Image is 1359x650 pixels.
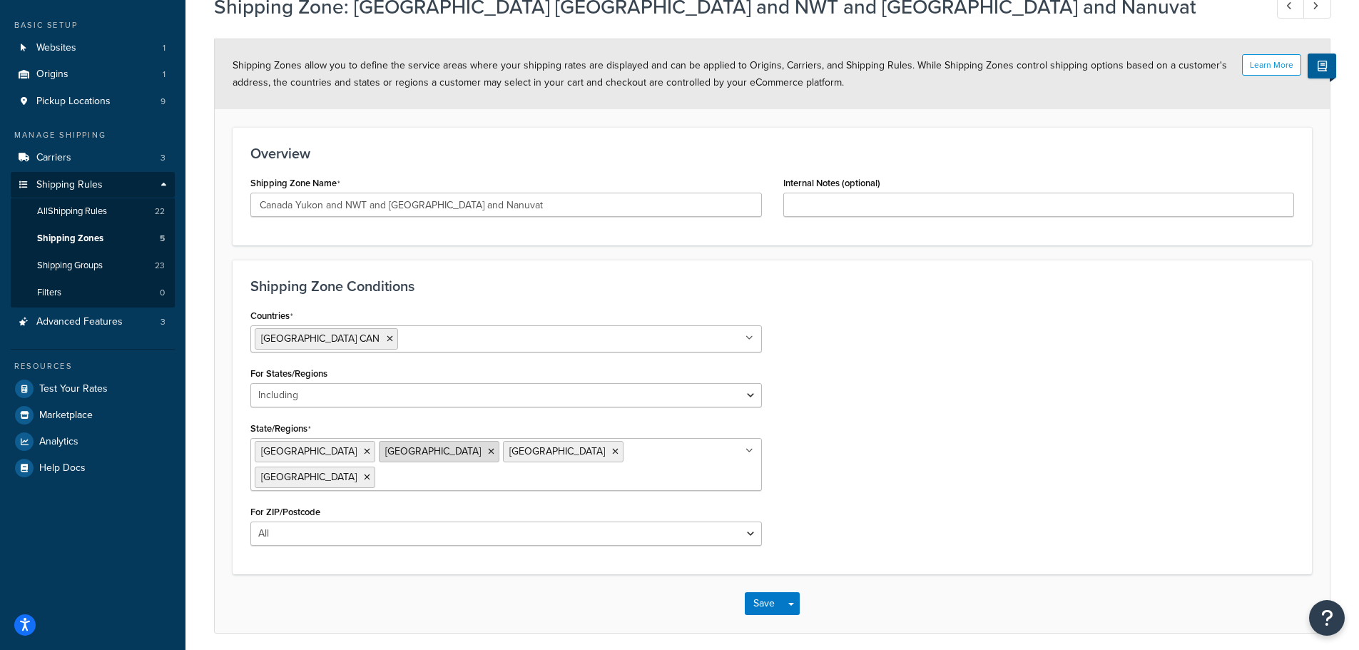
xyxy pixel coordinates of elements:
div: Manage Shipping [11,129,175,141]
li: Pickup Locations [11,88,175,115]
span: [GEOGRAPHIC_DATA] [261,469,357,484]
li: Shipping Rules [11,172,175,308]
a: Carriers3 [11,145,175,171]
label: Shipping Zone Name [250,178,340,189]
li: Shipping Zones [11,225,175,252]
a: Shipping Rules [11,172,175,198]
button: Show Help Docs [1308,54,1336,78]
li: Carriers [11,145,175,171]
span: 3 [161,316,166,328]
span: 0 [160,287,165,299]
span: Shipping Zones allow you to define the service areas where your shipping rates are displayed and ... [233,58,1227,90]
span: Origins [36,68,68,81]
span: Help Docs [39,462,86,474]
span: Advanced Features [36,316,123,328]
span: 3 [161,152,166,164]
a: Test Your Rates [11,376,175,402]
a: Origins1 [11,61,175,88]
h3: Overview [250,146,1294,161]
a: AllShipping Rules22 [11,198,175,225]
label: Internal Notes (optional) [783,178,880,188]
span: [GEOGRAPHIC_DATA] [261,444,357,459]
a: Websites1 [11,35,175,61]
div: Basic Setup [11,19,175,31]
a: Help Docs [11,455,175,481]
li: Advanced Features [11,309,175,335]
label: For States/Regions [250,368,327,379]
label: State/Regions [250,423,311,435]
span: 5 [160,233,165,245]
span: Shipping Zones [37,233,103,245]
div: Resources [11,360,175,372]
button: Learn More [1242,54,1301,76]
span: 23 [155,260,165,272]
a: Shipping Groups23 [11,253,175,279]
a: Marketplace [11,402,175,428]
span: Test Your Rates [39,383,108,395]
span: 9 [161,96,166,108]
span: Pickup Locations [36,96,111,108]
span: 1 [163,42,166,54]
a: Advanced Features3 [11,309,175,335]
a: Filters0 [11,280,175,306]
span: 1 [163,68,166,81]
span: Filters [37,287,61,299]
span: All Shipping Rules [37,205,107,218]
span: Websites [36,42,76,54]
span: [GEOGRAPHIC_DATA] [385,444,481,459]
h3: Shipping Zone Conditions [250,278,1294,294]
li: Websites [11,35,175,61]
a: Shipping Zones5 [11,225,175,252]
label: For ZIP/Postcode [250,507,320,517]
a: Analytics [11,429,175,455]
span: 22 [155,205,165,218]
span: Marketplace [39,410,93,422]
button: Open Resource Center [1309,600,1345,636]
a: Pickup Locations9 [11,88,175,115]
span: [GEOGRAPHIC_DATA] CAN [261,331,380,346]
li: Shipping Groups [11,253,175,279]
button: Save [745,592,783,615]
span: Analytics [39,436,78,448]
span: Shipping Rules [36,179,103,191]
label: Countries [250,310,293,322]
span: Shipping Groups [37,260,103,272]
li: Filters [11,280,175,306]
span: [GEOGRAPHIC_DATA] [509,444,605,459]
span: Carriers [36,152,71,164]
li: Origins [11,61,175,88]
